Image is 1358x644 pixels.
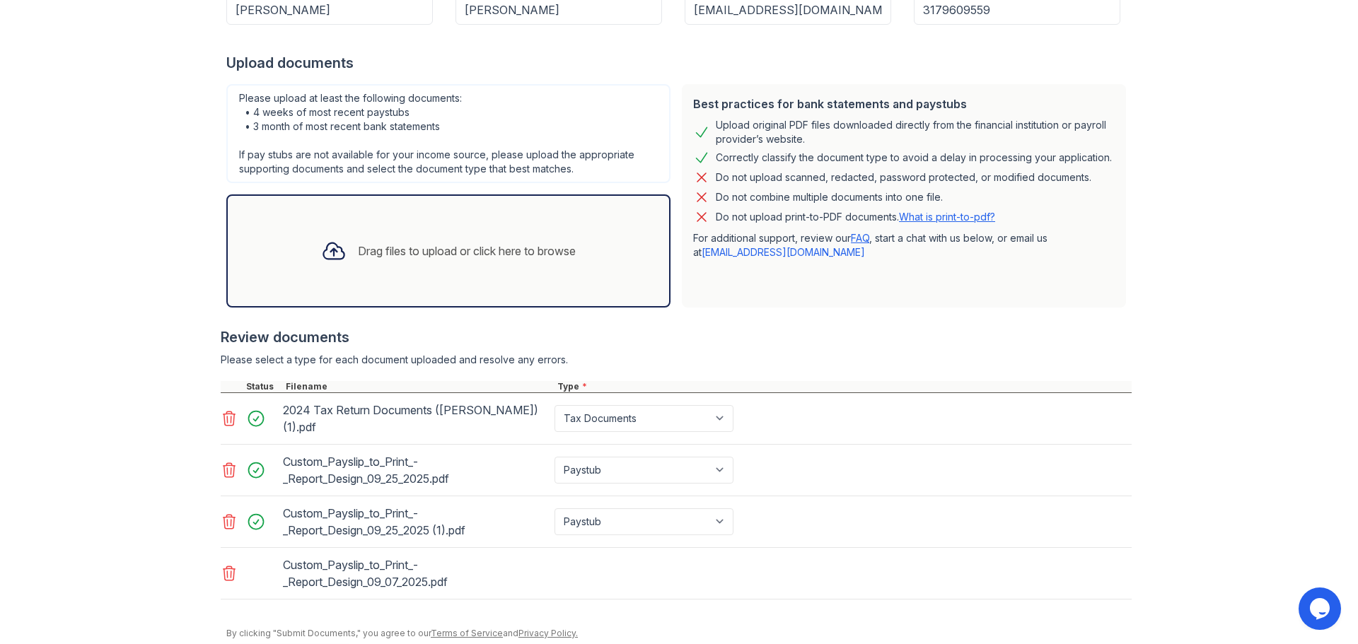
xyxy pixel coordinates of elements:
[226,84,671,183] div: Please upload at least the following documents: • 4 weeks of most recent paystubs • 3 month of mo...
[702,246,865,258] a: [EMAIL_ADDRESS][DOMAIN_NAME]
[431,628,503,638] a: Terms of Service
[716,118,1115,146] div: Upload original PDF files downloaded directly from the financial institution or payroll provider’...
[243,381,283,392] div: Status
[899,211,995,223] a: What is print-to-pdf?
[226,53,1132,73] div: Upload documents
[226,628,1132,639] div: By clicking "Submit Documents," you agree to our and
[221,327,1132,347] div: Review documents
[716,210,995,224] p: Do not upload print-to-PDF documents.
[283,502,549,541] div: Custom_Payslip_to_Print_-_Report_Design_09_25_2025 (1).pdf
[851,232,869,244] a: FAQ
[283,450,549,490] div: Custom_Payslip_to_Print_-_Report_Design_09_25_2025.pdf
[283,399,549,438] div: 2024 Tax Return Documents ([PERSON_NAME]) (1).pdf
[358,242,576,259] div: Drag files to upload or click here to browse
[283,381,555,392] div: Filename
[518,628,578,638] a: Privacy Policy.
[555,381,1132,392] div: Type
[1299,587,1344,630] iframe: chat widget
[716,169,1091,186] div: Do not upload scanned, redacted, password protected, or modified documents.
[693,95,1115,112] div: Best practices for bank statements and paystubs
[283,554,549,593] div: Custom_Payslip_to_Print_-_Report_Design_09_07_2025.pdf
[693,231,1115,259] p: For additional support, review our , start a chat with us below, or email us at
[716,149,1112,166] div: Correctly classify the document type to avoid a delay in processing your application.
[716,189,943,206] div: Do not combine multiple documents into one file.
[221,353,1132,367] div: Please select a type for each document uploaded and resolve any errors.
